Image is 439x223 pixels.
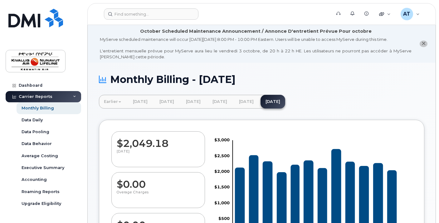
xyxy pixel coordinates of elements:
a: [DATE] [234,95,259,109]
dd: $0.00 [117,172,200,190]
p: Overage Charges [117,190,200,201]
tspan: $2,500 [214,153,230,158]
a: [DATE] [181,95,206,109]
a: [DATE] [207,95,232,109]
tspan: $3,000 [214,137,230,142]
tspan: $1,000 [214,200,230,205]
dd: $2,049.18 [117,132,200,149]
a: Earlier [99,95,126,109]
div: October Scheduled Maintenance Announcement / Annonce D'entretient Prévue Pour octobre [140,28,372,35]
a: [DATE] [261,95,285,109]
h1: Monthly Billing - [DATE] [99,74,424,85]
button: close notification [420,41,427,47]
p: [DATE] [117,149,200,160]
tspan: $2,000 [214,169,230,174]
a: [DATE] [154,95,179,109]
a: [DATE] [128,95,153,109]
div: MyServe scheduled maintenance will occur [DATE][DATE] 8:00 PM - 10:00 PM Eastern. Users will be u... [100,36,412,60]
tspan: $1,500 [214,184,230,189]
tspan: $500 [218,216,230,221]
